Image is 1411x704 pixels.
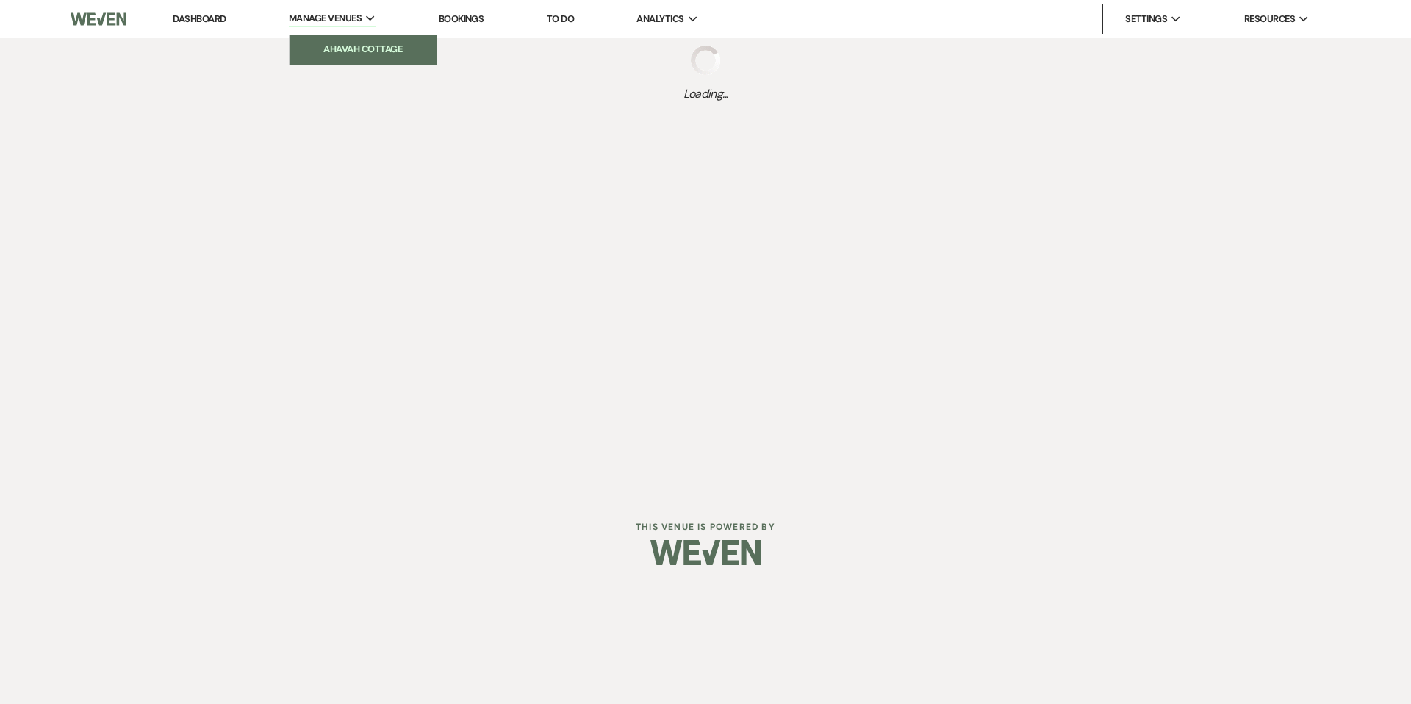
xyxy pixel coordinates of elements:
[1244,12,1295,26] span: Resources
[650,527,761,578] img: Weven Logo
[547,12,574,25] a: To Do
[297,42,429,57] li: Ahavah Cottage
[636,12,683,26] span: Analytics
[173,12,226,25] a: Dashboard
[683,85,728,103] span: Loading...
[289,11,362,26] span: Manage Venues
[1125,12,1167,26] span: Settings
[439,12,484,25] a: Bookings
[691,46,720,75] img: loading spinner
[290,35,437,64] a: Ahavah Cottage
[71,4,126,35] img: Weven Logo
